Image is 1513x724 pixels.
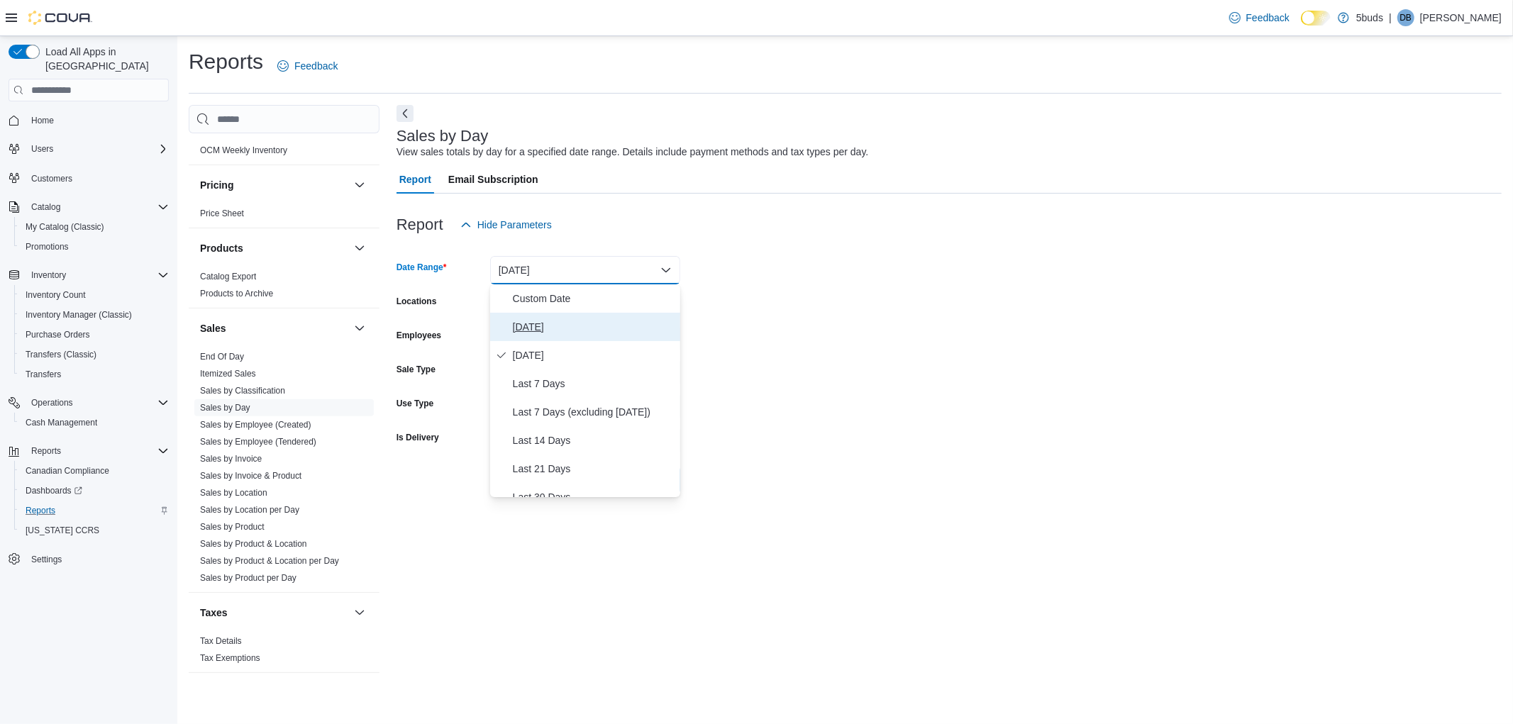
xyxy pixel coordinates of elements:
[26,241,69,252] span: Promotions
[14,237,174,257] button: Promotions
[3,393,174,413] button: Operations
[26,349,96,360] span: Transfers (Classic)
[513,290,675,307] span: Custom Date
[26,550,169,568] span: Settings
[20,346,102,363] a: Transfers (Classic)
[1420,9,1502,26] p: [PERSON_NAME]
[26,329,90,340] span: Purchase Orders
[20,522,169,539] span: Washington CCRS
[31,397,73,408] span: Operations
[513,375,675,392] span: Last 7 Days
[200,178,233,192] h3: Pricing
[28,11,92,25] img: Cova
[200,636,242,646] a: Tax Details
[200,471,301,481] a: Sales by Invoice & Product
[14,481,174,501] a: Dashboards
[14,325,174,345] button: Purchase Orders
[200,369,256,379] a: Itemized Sales
[14,501,174,520] button: Reports
[20,462,115,479] a: Canadian Compliance
[26,442,169,460] span: Reports
[26,442,67,460] button: Reports
[200,271,256,282] span: Catalog Export
[26,465,109,477] span: Canadian Compliance
[26,417,97,428] span: Cash Management
[14,520,174,540] button: [US_STATE] CCRS
[189,205,379,228] div: Pricing
[513,432,675,449] span: Last 14 Days
[477,218,552,232] span: Hide Parameters
[200,419,311,430] span: Sales by Employee (Created)
[200,504,299,516] span: Sales by Location per Day
[490,256,680,284] button: [DATE]
[20,414,103,431] a: Cash Management
[397,145,869,160] div: View sales totals by day for a specified date range. Details include payment methods and tax type...
[200,385,285,396] span: Sales by Classification
[14,217,174,237] button: My Catalog (Classic)
[26,199,169,216] span: Catalog
[200,289,273,299] a: Products to Archive
[26,394,169,411] span: Operations
[448,165,538,194] span: Email Subscription
[200,555,339,567] span: Sales by Product & Location per Day
[513,347,675,364] span: [DATE]
[14,413,174,433] button: Cash Management
[490,284,680,497] div: Select listbox
[397,330,441,341] label: Employees
[189,268,379,308] div: Products
[200,368,256,379] span: Itemized Sales
[200,538,307,550] span: Sales by Product & Location
[20,218,169,235] span: My Catalog (Classic)
[20,462,169,479] span: Canadian Compliance
[200,208,244,218] a: Price Sheet
[3,139,174,159] button: Users
[200,522,265,532] a: Sales by Product
[351,240,368,257] button: Products
[200,606,348,620] button: Taxes
[20,366,169,383] span: Transfers
[31,269,66,281] span: Inventory
[26,170,78,187] a: Customers
[397,262,447,273] label: Date Range
[26,221,104,233] span: My Catalog (Classic)
[40,45,169,73] span: Load All Apps in [GEOGRAPHIC_DATA]
[200,321,226,335] h3: Sales
[455,211,558,239] button: Hide Parameters
[200,487,267,499] span: Sales by Location
[200,573,296,583] a: Sales by Product per Day
[20,306,138,323] a: Inventory Manager (Classic)
[200,437,316,447] a: Sales by Employee (Tendered)
[20,502,169,519] span: Reports
[513,460,675,477] span: Last 21 Days
[351,177,368,194] button: Pricing
[26,505,55,516] span: Reports
[200,272,256,282] a: Catalog Export
[26,140,59,157] button: Users
[200,539,307,549] a: Sales by Product & Location
[14,305,174,325] button: Inventory Manager (Classic)
[189,633,379,672] div: Taxes
[351,604,368,621] button: Taxes
[1224,4,1295,32] a: Feedback
[31,173,72,184] span: Customers
[20,286,92,303] a: Inventory Count
[200,241,348,255] button: Products
[200,145,287,155] a: OCM Weekly Inventory
[20,502,61,519] a: Reports
[31,115,54,126] span: Home
[26,112,60,129] a: Home
[200,454,262,464] a: Sales by Invoice
[1246,11,1290,25] span: Feedback
[294,59,338,73] span: Feedback
[26,369,61,380] span: Transfers
[397,364,436,375] label: Sale Type
[26,199,66,216] button: Catalog
[200,635,242,647] span: Tax Details
[1397,9,1414,26] div: Dan Beaudry
[397,296,437,307] label: Locations
[20,326,169,343] span: Purchase Orders
[14,364,174,384] button: Transfers
[3,110,174,130] button: Home
[20,482,88,499] a: Dashboards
